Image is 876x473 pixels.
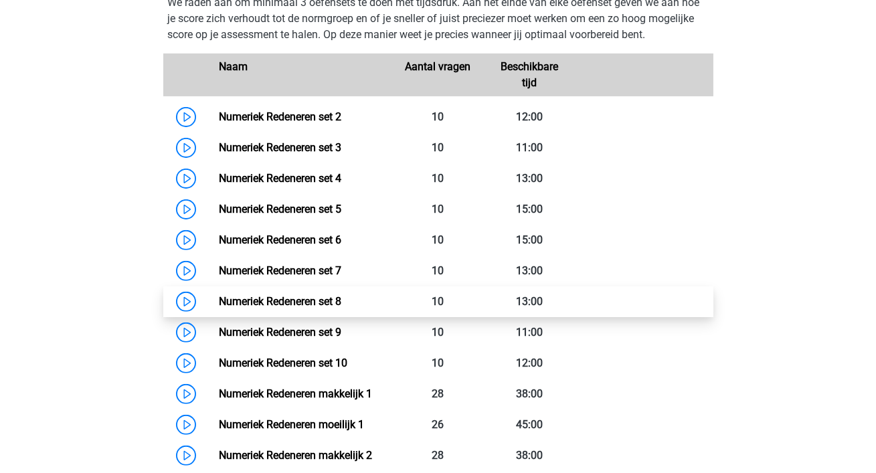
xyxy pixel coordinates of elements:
a: Numeriek Redeneren makkelijk 1 [219,387,372,400]
div: Naam [209,59,392,91]
a: Numeriek Redeneren set 10 [219,357,347,369]
a: Numeriek Redeneren set 5 [219,203,341,215]
div: Aantal vragen [392,59,484,91]
a: Numeriek Redeneren set 7 [219,264,341,277]
a: Numeriek Redeneren set 4 [219,172,341,185]
div: Beschikbare tijd [484,59,576,91]
a: Numeriek Redeneren set 6 [219,233,341,246]
a: Numeriek Redeneren makkelijk 2 [219,449,372,462]
a: Numeriek Redeneren set 8 [219,295,341,308]
a: Numeriek Redeneren set 2 [219,110,341,123]
a: Numeriek Redeneren set 9 [219,326,341,339]
a: Numeriek Redeneren set 3 [219,141,341,154]
a: Numeriek Redeneren moeilijk 1 [219,418,364,431]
